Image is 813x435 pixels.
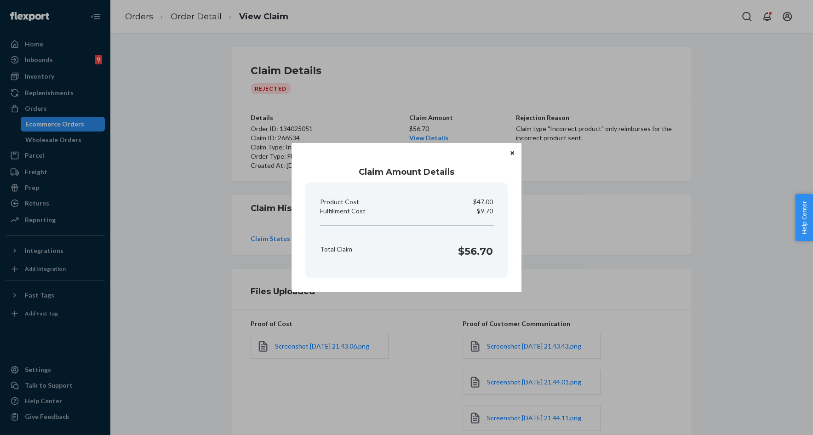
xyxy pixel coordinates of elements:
p: $47.00 [473,197,493,206]
button: Close [508,148,517,158]
p: Total Claim [320,245,352,254]
p: Product Cost [320,197,359,206]
h1: $56.70 [458,244,493,259]
p: $9.70 [477,206,493,216]
h1: Claim Amount Details [305,166,508,178]
p: Fulfillment Cost [320,206,366,216]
